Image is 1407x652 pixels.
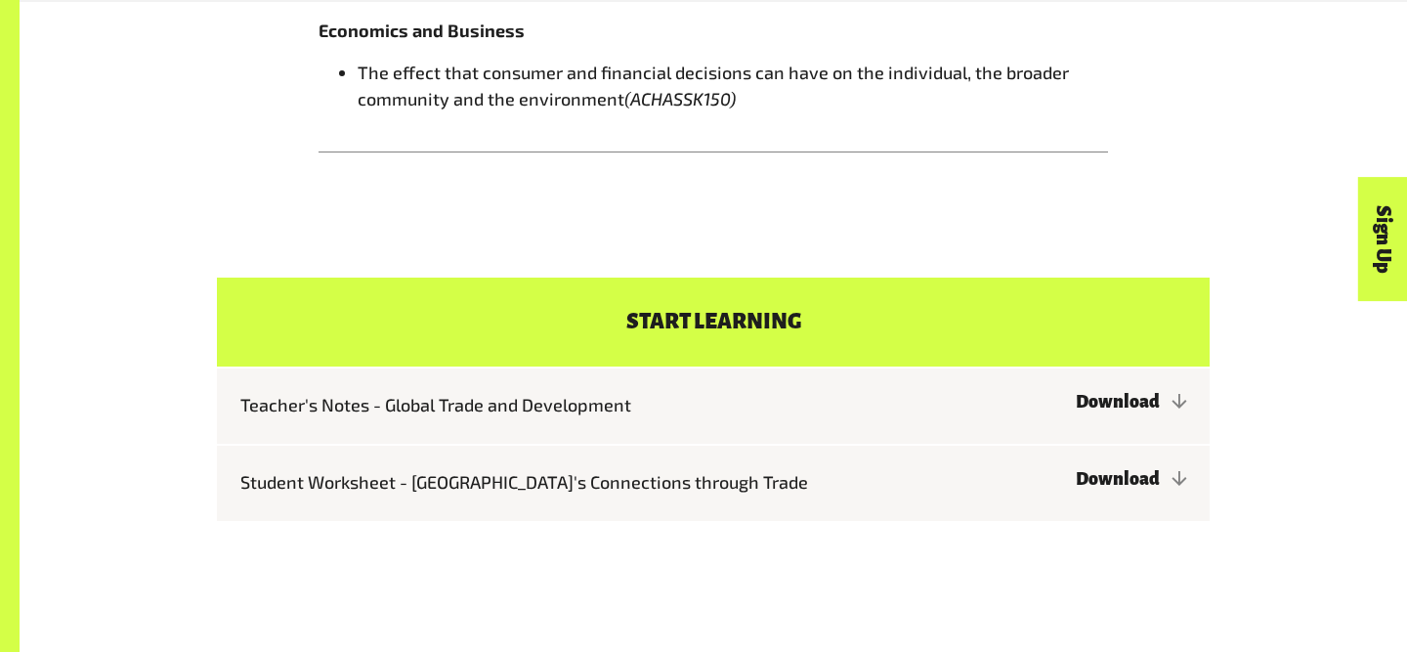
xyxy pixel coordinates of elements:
[319,20,525,41] b: Economics and Business
[624,88,736,109] em: (ACHASSK150)
[358,62,1069,109] span: The effect that consumer and financial decisions can have on the individual, the broader communit...
[217,278,1210,367] h4: Start learning
[1076,392,1186,412] a: Download
[1076,469,1186,489] a: Download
